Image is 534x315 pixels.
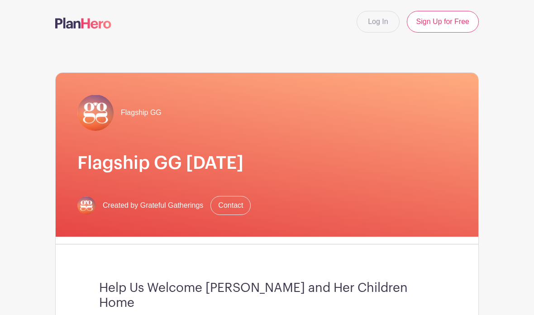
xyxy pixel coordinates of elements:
a: Sign Up for Free [407,11,479,33]
a: Contact [210,196,251,215]
span: Created by Grateful Gatherings [103,200,203,211]
img: gg-logo-planhero-final.png [77,196,95,215]
img: logo-507f7623f17ff9eddc593b1ce0a138ce2505c220e1c5a4e2b4648c50719b7d32.svg [55,18,111,29]
h3: Help Us Welcome [PERSON_NAME] and Her Children Home [99,281,435,311]
img: gg-logo-planhero-final.png [77,95,114,131]
span: Flagship GG [121,107,162,118]
a: Log In [357,11,399,33]
h1: Flagship GG [DATE] [77,153,457,174]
